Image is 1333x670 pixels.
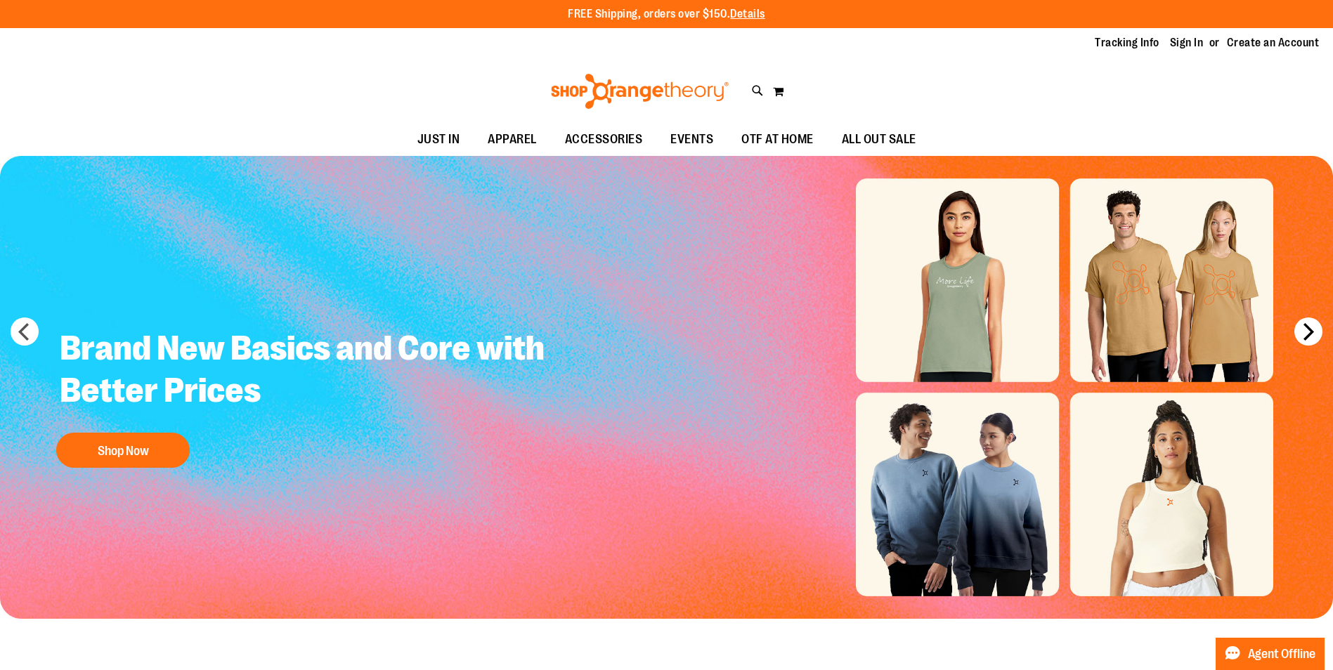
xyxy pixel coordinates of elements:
[741,124,814,155] span: OTF AT HOME
[842,124,916,155] span: ALL OUT SALE
[488,124,537,155] span: APPAREL
[565,124,643,155] span: ACCESSORIES
[56,433,190,468] button: Shop Now
[1294,317,1322,346] button: next
[549,74,731,109] img: Shop Orangetheory
[417,124,460,155] span: JUST IN
[568,6,765,22] p: FREE Shipping, orders over $150.
[1170,35,1204,51] a: Sign In
[49,317,558,426] h2: Brand New Basics and Core with Better Prices
[1216,638,1325,670] button: Agent Offline
[670,124,713,155] span: EVENTS
[730,8,765,20] a: Details
[1248,648,1315,661] span: Agent Offline
[1095,35,1159,51] a: Tracking Info
[49,317,558,475] a: Brand New Basics and Core with Better Prices Shop Now
[11,317,39,346] button: prev
[1227,35,1320,51] a: Create an Account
